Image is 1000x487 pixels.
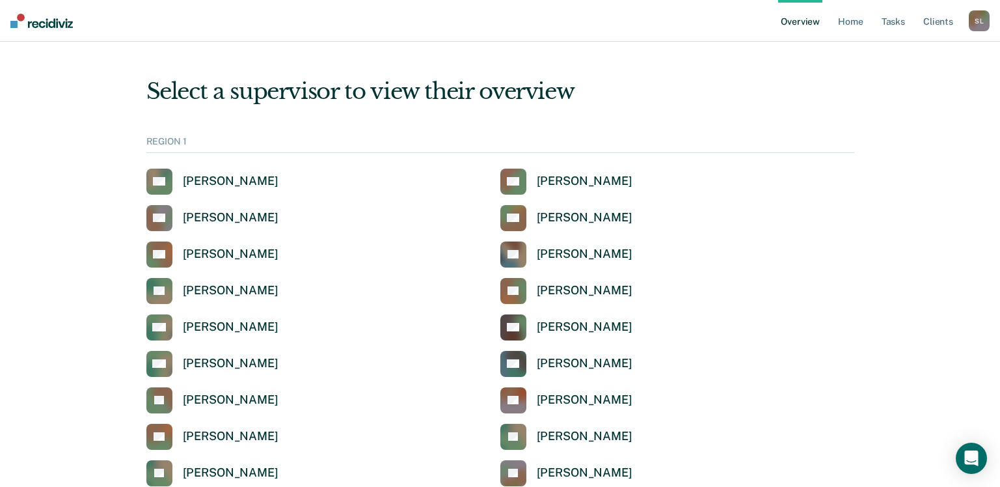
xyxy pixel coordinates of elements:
div: [PERSON_NAME] [183,320,278,335]
a: [PERSON_NAME] [146,205,278,231]
img: Recidiviz [10,14,73,28]
a: [PERSON_NAME] [146,314,278,341]
div: S L [969,10,990,31]
div: REGION 1 [146,136,854,153]
div: [PERSON_NAME] [537,283,632,298]
div: [PERSON_NAME] [537,247,632,262]
a: [PERSON_NAME] [500,314,632,341]
a: [PERSON_NAME] [500,351,632,377]
a: [PERSON_NAME] [146,424,278,450]
div: [PERSON_NAME] [183,393,278,408]
div: [PERSON_NAME] [537,356,632,371]
div: [PERSON_NAME] [183,283,278,298]
a: [PERSON_NAME] [500,460,632,486]
a: [PERSON_NAME] [146,387,278,413]
a: [PERSON_NAME] [500,387,632,413]
div: [PERSON_NAME] [537,466,632,480]
div: [PERSON_NAME] [183,466,278,480]
div: [PERSON_NAME] [537,174,632,189]
div: [PERSON_NAME] [183,356,278,371]
div: [PERSON_NAME] [537,393,632,408]
div: [PERSON_NAME] [183,210,278,225]
a: [PERSON_NAME] [146,242,278,268]
div: [PERSON_NAME] [183,174,278,189]
a: [PERSON_NAME] [500,169,632,195]
a: [PERSON_NAME] [500,242,632,268]
div: [PERSON_NAME] [537,210,632,225]
div: [PERSON_NAME] [183,429,278,444]
button: SL [969,10,990,31]
a: [PERSON_NAME] [146,169,278,195]
a: [PERSON_NAME] [500,278,632,304]
a: [PERSON_NAME] [500,424,632,450]
div: [PERSON_NAME] [537,429,632,444]
div: Open Intercom Messenger [956,443,987,474]
div: Select a supervisor to view their overview [146,78,854,105]
div: [PERSON_NAME] [183,247,278,262]
a: [PERSON_NAME] [146,278,278,304]
a: [PERSON_NAME] [146,351,278,377]
a: [PERSON_NAME] [146,460,278,486]
a: [PERSON_NAME] [500,205,632,231]
div: [PERSON_NAME] [537,320,632,335]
